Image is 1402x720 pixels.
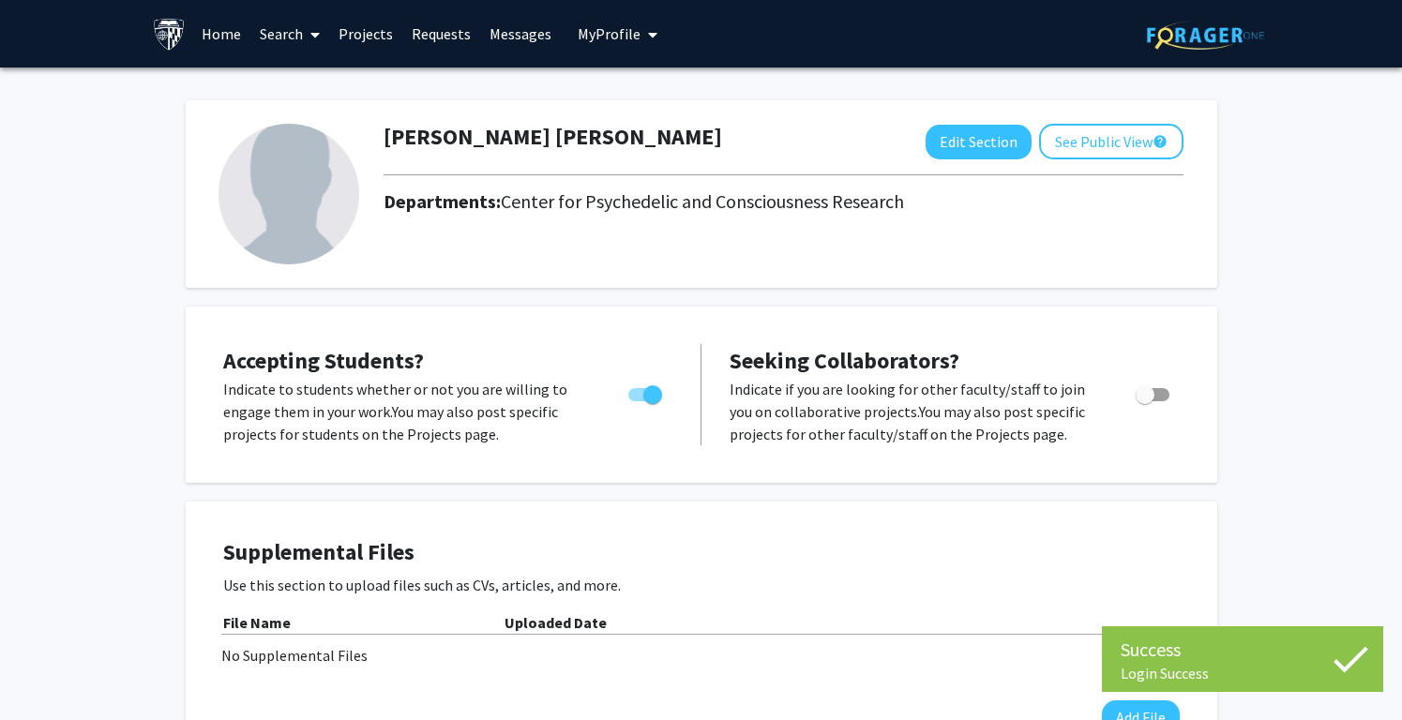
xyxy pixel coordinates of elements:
a: Search [250,1,329,67]
div: Toggle [621,378,672,406]
img: Johns Hopkins University Logo [153,18,186,51]
b: Uploaded Date [505,613,607,632]
mat-icon: help [1153,130,1168,153]
span: Center for Psychedelic and Consciousness Research [501,189,904,213]
div: No Supplemental Files [221,644,1182,667]
span: Accepting Students? [223,346,424,375]
h4: Supplemental Files [223,539,1180,566]
div: Success [1121,636,1364,664]
iframe: Chat [14,636,80,706]
h1: [PERSON_NAME] [PERSON_NAME] [384,124,722,151]
a: Requests [402,1,480,67]
span: Seeking Collaborators? [730,346,959,375]
div: Login Success [1121,664,1364,682]
b: File Name [223,613,291,632]
p: Use this section to upload files such as CVs, articles, and more. [223,574,1180,596]
h2: Departments: [369,190,1198,213]
img: Profile Picture [219,124,359,264]
button: See Public View [1039,124,1183,159]
a: Messages [480,1,561,67]
div: Toggle [1128,378,1180,406]
button: Edit Section [926,125,1032,159]
a: Home [192,1,250,67]
p: Indicate to students whether or not you are willing to engage them in your work. You may also pos... [223,378,593,445]
p: Indicate if you are looking for other faculty/staff to join you on collaborative projects. You ma... [730,378,1100,445]
img: ForagerOne Logo [1147,21,1264,50]
span: My Profile [578,24,641,43]
a: Projects [329,1,402,67]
